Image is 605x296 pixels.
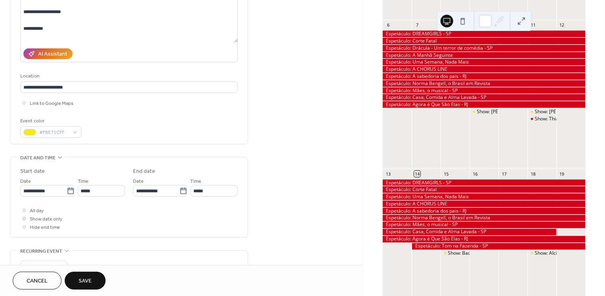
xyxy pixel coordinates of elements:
[530,171,536,177] div: 18
[30,215,62,224] span: Show date only
[383,229,557,236] div: Espetáculo: Casa, Comida e Alma Lavada - SP
[20,178,31,186] span: Date
[383,52,586,59] div: Espetáculo: A Manhã Seguinte
[528,116,557,122] div: Show: Thiago Chagas extraviado 2.0 – Recalculando a Rota
[383,73,586,80] div: Espetáculo: A sabedoria dos pais - RJ
[414,22,420,28] div: 7
[20,117,80,125] div: Event color
[470,108,499,115] div: Show: Maiara & Maraisa
[383,201,586,207] div: Espetáculo: A CHORUS LINE
[472,171,478,177] div: 16
[191,178,202,186] span: Time
[20,247,62,255] span: Recurring event
[528,250,557,257] div: Show: Alcione - SP
[383,94,586,101] div: Espetáculo: Casa, Comida e Alma Lavada - SP
[79,277,92,286] span: Save
[383,66,586,73] div: Espetáculo: A CHORUS LINE
[13,272,62,290] button: Cancel
[385,171,391,177] div: 13
[30,207,44,215] span: All day
[383,208,586,215] div: Espetáculo: A sabedoria dos pais - RJ
[383,38,586,44] div: Espetáculo: Corte Fatal
[383,59,586,66] div: Espetáculo: Uma Semana, Nada Mais
[383,101,586,108] div: Espetáculo: Agora é Que São Elas - RJ
[383,186,586,193] div: Espetáculo: Corte Fatal
[133,167,155,176] div: End date
[133,178,144,186] span: Date
[30,100,73,108] span: Link to Google Maps
[39,129,69,137] span: #F8E71CFF
[477,108,572,115] div: Show: [PERSON_NAME] & [PERSON_NAME]
[20,72,236,80] div: Location
[383,180,586,186] div: Espetáculo: DREAMGIRLS - SP
[383,222,586,228] div: Espetáculo: Mães, o musical - SP
[383,193,586,200] div: Espetáculo: Uma Semana, Nada Mais
[383,215,586,222] div: Espetáculo: Norma Bengell, o Brasil em Revista
[20,167,45,176] div: Start date
[443,171,449,177] div: 15
[23,263,53,272] span: Do not repeat
[414,171,420,177] div: 14
[441,250,470,257] div: Show: Baú do DJ Zé Pedro convida Leila Pinheiro
[530,22,536,28] div: 11
[528,108,557,115] div: Show: Sérgio Reis - SP
[383,80,586,87] div: Espetáculo: Norma Bengell, o Brasil em Revista
[448,250,579,257] div: Show: Baú do DJ [PERSON_NAME] convida [PERSON_NAME]
[412,243,586,250] div: Espetáculo: Tom na Fazenda - SP
[38,50,67,59] div: AI Assistant
[78,178,89,186] span: Time
[23,48,73,59] button: AI Assistant
[383,45,586,52] div: Espetáculo: Drácula - Um terror de comédia - SP
[535,250,575,257] div: Show: Alcione - SP
[385,22,391,28] div: 6
[559,22,565,28] div: 12
[65,272,106,290] button: Save
[20,154,56,162] span: Date and time
[27,277,48,286] span: Cancel
[559,171,565,177] div: 19
[383,87,586,94] div: Espetáculo: Mães, o musical - SP
[30,224,60,232] span: Hide end time
[383,31,586,37] div: Espetáculo: DREAMGIRLS - SP
[535,108,596,115] div: Show: [PERSON_NAME] - SP
[383,236,586,243] div: Espetáculo: Agora é Que São Elas - RJ
[501,171,507,177] div: 17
